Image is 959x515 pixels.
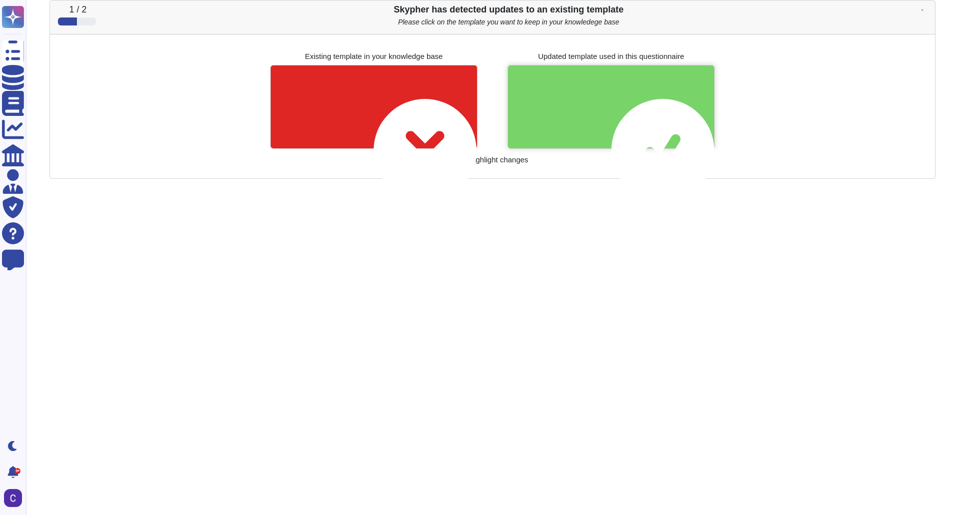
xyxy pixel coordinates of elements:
div: 9+ [14,468,20,474]
p: Updated template used in this questionnaire [492,52,730,60]
i: Please click on the template you want to keep in your knowledege base [398,18,619,26]
b: Skypher has detected updates to an existing template [394,4,623,14]
p: 1 / 2 [69,4,95,15]
img: user [4,489,22,507]
div: Highlight changes [469,156,528,163]
p: Existing template in your knowledge base [255,52,492,60]
button: user [2,487,29,509]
